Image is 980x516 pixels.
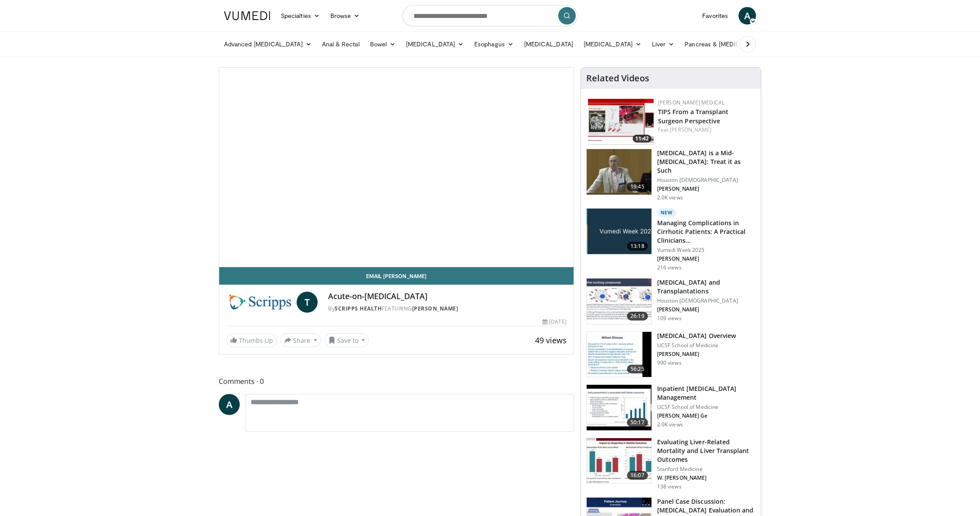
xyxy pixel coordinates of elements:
[587,385,651,430] img: 85de9c8c-82c0-493b-9555-bcef3c5f6365.150x105_q85_crop-smart_upscale.jpg
[657,185,756,192] p: [PERSON_NAME]
[627,365,648,373] span: 56:25
[587,332,651,377] img: 77208a6b-4a18-4c98-9158-6257ef2e2591.150x105_q85_crop-smart_upscale.jpg
[280,333,321,347] button: Share
[219,68,574,267] video-js: Video Player
[657,412,756,419] p: [PERSON_NAME] Ge
[627,471,648,480] span: 16:07
[365,35,401,53] a: Bowel
[657,351,736,358] p: [PERSON_NAME]
[658,99,725,106] a: [PERSON_NAME] Medical
[657,264,682,271] p: 216 views
[219,35,317,53] a: Advanced [MEDICAL_DATA]
[578,35,647,53] a: [MEDICAL_DATA]
[679,35,782,53] a: Pancreas & [MEDICAL_DATA]
[586,331,756,378] a: 56:25 [MEDICAL_DATA] Overview UCSF School of Medicine [PERSON_NAME] 990 views
[297,292,318,313] a: T
[657,306,756,313] p: [PERSON_NAME]
[219,394,240,415] a: A
[627,418,648,427] span: 50:17
[657,247,756,254] p: Vumedi Week 2025
[657,466,756,473] p: Stanford Medicine
[657,359,682,366] p: 990 views
[519,35,578,53] a: [MEDICAL_DATA]
[586,384,756,431] a: 50:17 Inpatient [MEDICAL_DATA] Management UCSF School of Medicine [PERSON_NAME] Ge 2.0K views
[738,7,756,24] a: A
[335,305,381,312] a: Scripps Health
[657,483,682,490] p: 138 views
[224,11,270,20] img: VuMedi Logo
[670,126,711,133] a: [PERSON_NAME]
[657,208,676,217] p: New
[657,438,756,464] h3: Evaluating Liver-Related Mortality and Liver Transplant Outcomes
[226,334,277,347] a: Thumbs Up
[586,73,649,84] h4: Related Videos
[588,99,654,145] img: 4003d3dc-4d84-4588-a4af-bb6b84f49ae6.150x105_q85_crop-smart_upscale.jpg
[657,297,756,304] p: Houston [DEMOGRAPHIC_DATA]
[657,278,756,296] h3: [MEDICAL_DATA] and Transplantations
[412,305,458,312] a: [PERSON_NAME]
[657,194,683,201] p: 2.0K views
[401,35,469,53] a: [MEDICAL_DATA]
[627,242,648,251] span: 13:18
[657,474,756,481] p: W. [PERSON_NAME]
[627,182,648,191] span: 19:45
[586,438,756,490] a: 16:07 Evaluating Liver-Related Mortality and Liver Transplant Outcomes Stanford Medicine W. [PERS...
[627,312,648,321] span: 26:19
[657,219,756,245] h3: Managing Complications in Cirrhotic Patients: A Practical Clinicians…
[657,342,736,349] p: UCSF School of Medicine
[657,331,736,340] h3: [MEDICAL_DATA] Overview
[219,376,574,387] span: Comments 0
[587,149,651,195] img: 747e94ab-1cae-4bba-8046-755ed87a7908.150x105_q85_crop-smart_upscale.jpg
[535,335,567,345] span: 49 views
[328,305,566,313] div: By FEATURING
[657,384,756,402] h3: Inpatient [MEDICAL_DATA] Management
[402,5,577,26] input: Search topics, interventions
[697,7,733,24] a: Favorites
[276,7,325,24] a: Specialties
[328,292,566,301] h4: Acute-on-[MEDICAL_DATA]
[657,404,756,411] p: UCSF School of Medicine
[325,7,365,24] a: Browse
[317,35,365,53] a: Anal & Rectal
[587,209,651,254] img: b79064c7-a40b-4262-95d7-e83347a42cae.jpg.150x105_q85_crop-smart_upscale.jpg
[657,177,756,184] p: Houston [DEMOGRAPHIC_DATA]
[658,108,728,125] a: TIPS From a Transplant Surgeon Perspective
[657,255,756,262] p: [PERSON_NAME]
[587,438,651,484] img: 0f477601-6a8c-410c-ad90-2d4ec48ae85a.150x105_q85_crop-smart_upscale.jpg
[588,99,654,145] a: 11:42
[226,292,293,313] img: Scripps Health
[657,421,683,428] p: 2.0K views
[542,318,566,326] div: [DATE]
[586,149,756,201] a: 19:45 [MEDICAL_DATA] is a Mid-[MEDICAL_DATA]: Treat it as Such Houston [DEMOGRAPHIC_DATA] [PERSON...
[325,333,369,347] button: Save to
[657,149,756,175] h3: [MEDICAL_DATA] is a Mid-[MEDICAL_DATA]: Treat it as Such
[469,35,519,53] a: Esophagus
[633,135,651,143] span: 11:42
[586,278,756,324] a: 26:19 [MEDICAL_DATA] and Transplantations Houston [DEMOGRAPHIC_DATA] [PERSON_NAME] 109 views
[658,126,754,134] div: Feat.
[587,279,651,324] img: 8ff36d68-c5b4-45d1-8238-b4e55942bc01.150x105_q85_crop-smart_upscale.jpg
[657,315,682,322] p: 109 views
[647,35,679,53] a: Liver
[586,208,756,271] a: 13:18 New Managing Complications in Cirrhotic Patients: A Practical Clinicians… Vumedi Week 2025 ...
[219,267,574,285] a: Email [PERSON_NAME]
